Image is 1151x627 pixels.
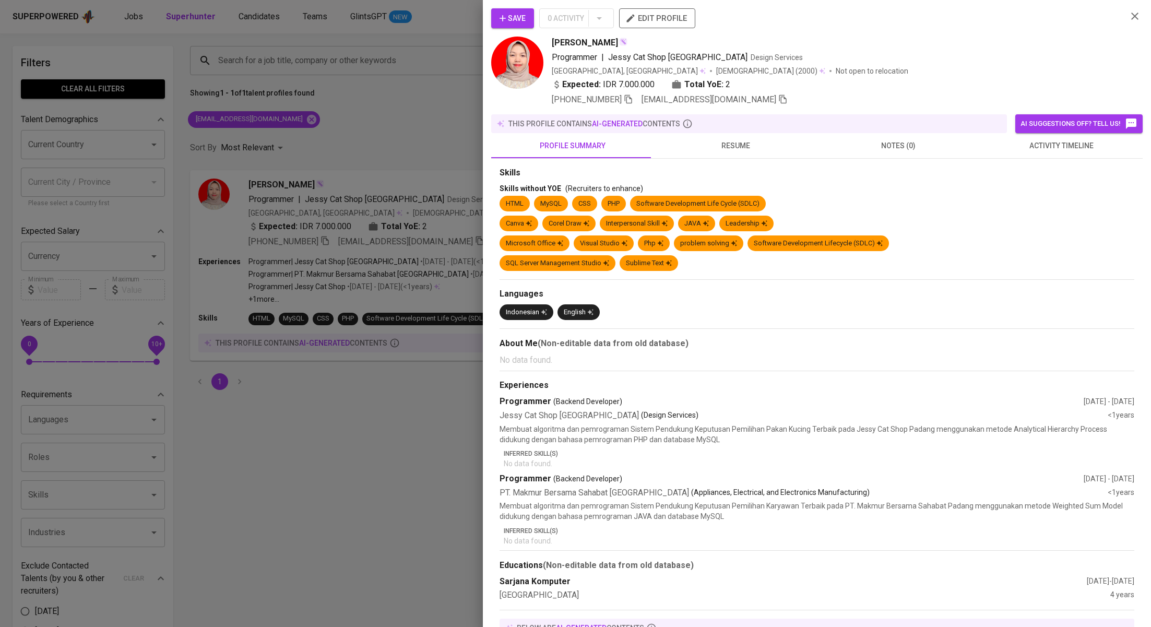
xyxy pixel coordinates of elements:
[716,66,825,76] div: (2000)
[500,410,1108,422] div: Jessy Cat Shop [GEOGRAPHIC_DATA]
[500,167,1134,179] div: Skills
[619,14,695,22] a: edit profile
[626,258,672,268] div: Sublime Text
[500,559,1134,572] div: Educations
[660,139,811,152] span: resume
[504,449,1134,458] p: Inferred Skill(s)
[491,8,534,28] button: Save
[592,120,643,128] span: AI-generated
[562,78,601,91] b: Expected:
[642,94,776,104] span: [EMAIL_ADDRESS][DOMAIN_NAME]
[691,487,870,499] p: (Appliances, Electrical, and Electronics Manufacturing)
[500,501,1134,522] p: Membuat algoritma dan pemrograman Sistem Pendukung Keputusan Pemilihan Karyawan Terbaik pada PT. ...
[564,307,594,317] div: English
[823,139,974,152] span: notes (0)
[506,219,532,229] div: Canva
[684,219,709,229] div: JAVA
[619,8,695,28] button: edit profile
[500,380,1134,392] div: Experiences
[644,239,663,249] div: Php
[500,12,526,25] span: Save
[500,589,1110,601] div: [GEOGRAPHIC_DATA]
[500,487,1108,499] div: PT. Makmur Bersama Sahabat [GEOGRAPHIC_DATA]
[552,37,618,49] span: [PERSON_NAME]
[500,424,1134,445] p: Membuat algoritma dan pemrograman Sistem Pendukung Keputusan Pemilihan Pakan Kucing Terbaik pada ...
[601,51,604,64] span: |
[580,239,627,249] div: Visual Studio
[500,288,1134,300] div: Languages
[540,199,562,209] div: MySQL
[552,66,706,76] div: [GEOGRAPHIC_DATA], [GEOGRAPHIC_DATA]
[506,307,547,317] div: Indonesian
[1110,589,1134,601] div: 4 years
[500,354,1134,366] p: No data found.
[1108,410,1134,422] div: <1 years
[1015,114,1143,133] button: AI suggestions off? Tell us!
[641,410,698,422] p: (Design Services)
[552,78,655,91] div: IDR 7.000.000
[680,239,737,249] div: problem solving
[538,338,689,348] b: (Non-editable data from old database)
[751,53,803,62] span: Design Services
[553,396,622,407] span: (Backend Developer)
[608,199,620,209] div: PHP
[504,536,1134,546] p: No data found.
[553,474,622,484] span: (Backend Developer)
[500,473,1084,485] div: Programmer
[552,94,622,104] span: [PHONE_NUMBER]
[508,119,680,129] p: this profile contains contents
[627,11,687,25] span: edit profile
[726,78,730,91] span: 2
[1108,487,1134,499] div: <1 years
[549,219,589,229] div: Corel Draw
[500,184,561,193] span: Skills without YOE
[1084,474,1134,484] div: [DATE] - [DATE]
[504,458,1134,469] p: No data found.
[504,526,1134,536] p: Inferred Skill(s)
[684,78,723,91] b: Total YoE:
[506,239,563,249] div: Microsoft Office
[636,199,760,209] div: Software Development Life Cycle (SDLC)
[1084,396,1134,407] div: [DATE] - [DATE]
[716,66,796,76] span: [DEMOGRAPHIC_DATA]
[986,139,1136,152] span: activity timeline
[497,139,648,152] span: profile summary
[619,38,627,46] img: magic_wand.svg
[608,52,747,62] span: Jessy Cat Shop [GEOGRAPHIC_DATA]
[500,576,1087,588] div: Sarjana Komputer
[543,560,694,570] b: (Non-editable data from old database)
[565,184,643,193] span: (Recruiters to enhance)
[506,199,524,209] div: HTML
[578,199,591,209] div: CSS
[500,337,1134,350] div: About Me
[500,396,1084,408] div: Programmer
[1087,577,1134,585] span: [DATE] - [DATE]
[506,258,609,268] div: SQL Server Management Studio
[754,239,883,249] div: Software Development Lifecycle (SDLC)
[606,219,668,229] div: Interpersonal Skill
[552,52,597,62] span: Programmer
[491,37,543,89] img: cf593a412264e7d04b94b4fce75fc7a3.png
[1021,117,1137,130] span: AI suggestions off? Tell us!
[836,66,908,76] p: Not open to relocation
[726,219,767,229] div: Leadership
